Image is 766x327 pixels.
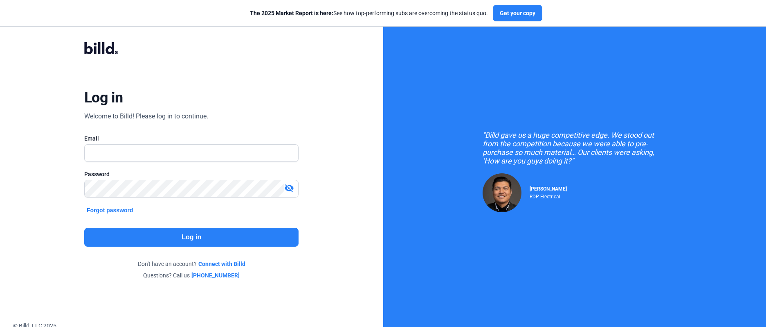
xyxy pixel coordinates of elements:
[483,131,667,165] div: "Billd gave us a huge competitive edge. We stood out from the competition because we were able to...
[483,173,521,212] img: Raul Pacheco
[191,271,240,279] a: [PHONE_NUMBER]
[84,134,299,143] div: Email
[284,183,294,193] mat-icon: visibility_off
[84,271,299,279] div: Questions? Call us
[84,111,208,121] div: Welcome to Billd! Please log in to continue.
[530,186,567,192] span: [PERSON_NAME]
[250,9,488,17] div: See how top-performing subs are overcoming the status quo.
[84,228,299,247] button: Log in
[198,260,245,268] a: Connect with Billd
[84,260,299,268] div: Don't have an account?
[250,10,333,16] span: The 2025 Market Report is here:
[84,89,123,107] div: Log in
[530,192,567,200] div: RDP Electrical
[84,206,136,215] button: Forgot password
[493,5,542,21] button: Get your copy
[84,170,299,178] div: Password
